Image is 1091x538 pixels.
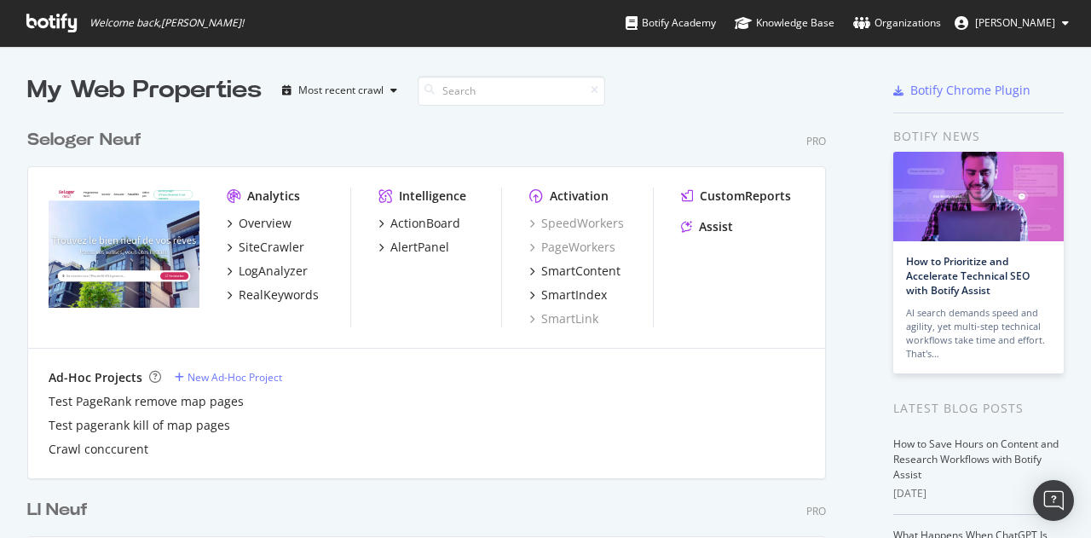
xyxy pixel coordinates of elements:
[735,14,834,32] div: Knowledge Base
[1033,480,1074,521] div: Open Intercom Messenger
[529,310,598,327] a: SmartLink
[975,15,1055,30] span: Lukas MÄNNL
[906,254,1030,298] a: How to Prioritize and Accelerate Technical SEO with Botify Assist
[227,286,319,304] a: RealKeywords
[700,188,791,205] div: CustomReports
[541,263,621,280] div: SmartContent
[49,188,199,309] img: selogerneuf.com
[626,14,716,32] div: Botify Academy
[893,127,1064,146] div: Botify news
[227,239,304,256] a: SiteCrawler
[27,498,95,523] a: LI Neuf
[910,82,1030,99] div: Botify Chrome Plugin
[853,14,941,32] div: Organizations
[893,437,1059,482] a: How to Save Hours on Content and Research Workflows with Botify Assist
[529,286,607,304] a: SmartIndex
[699,218,733,235] div: Assist
[27,498,88,523] div: LI Neuf
[239,263,308,280] div: LogAnalyzer
[239,215,292,232] div: Overview
[893,486,1064,501] div: [DATE]
[390,239,449,256] div: AlertPanel
[529,239,615,256] a: PageWorkers
[27,128,148,153] a: Seloger Neuf
[27,73,262,107] div: My Web Properties
[298,85,384,95] div: Most recent crawl
[681,188,791,205] a: CustomReports
[49,441,148,458] a: Crawl conccurent
[227,263,308,280] a: LogAnalyzer
[806,504,826,518] div: Pro
[49,393,244,410] a: Test PageRank remove map pages
[399,188,466,205] div: Intelligence
[906,306,1051,361] div: AI search demands speed and agility, yet multi-step technical workflows take time and effort. Tha...
[49,369,142,386] div: Ad-Hoc Projects
[89,16,244,30] span: Welcome back, [PERSON_NAME] !
[541,286,607,304] div: SmartIndex
[893,82,1030,99] a: Botify Chrome Plugin
[806,134,826,148] div: Pro
[175,370,282,385] a: New Ad-Hoc Project
[941,9,1082,37] button: [PERSON_NAME]
[529,215,624,232] a: SpeedWorkers
[893,152,1064,241] img: How to Prioritize and Accelerate Technical SEO with Botify Assist
[893,399,1064,418] div: Latest Blog Posts
[49,417,230,434] a: Test pagerank kill of map pages
[239,239,304,256] div: SiteCrawler
[681,218,733,235] a: Assist
[550,188,609,205] div: Activation
[239,286,319,304] div: RealKeywords
[227,215,292,232] a: Overview
[390,215,460,232] div: ActionBoard
[188,370,282,385] div: New Ad-Hoc Project
[378,215,460,232] a: ActionBoard
[378,239,449,256] a: AlertPanel
[275,77,404,104] button: Most recent crawl
[247,188,300,205] div: Analytics
[418,76,605,106] input: Search
[529,263,621,280] a: SmartContent
[27,128,141,153] div: Seloger Neuf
